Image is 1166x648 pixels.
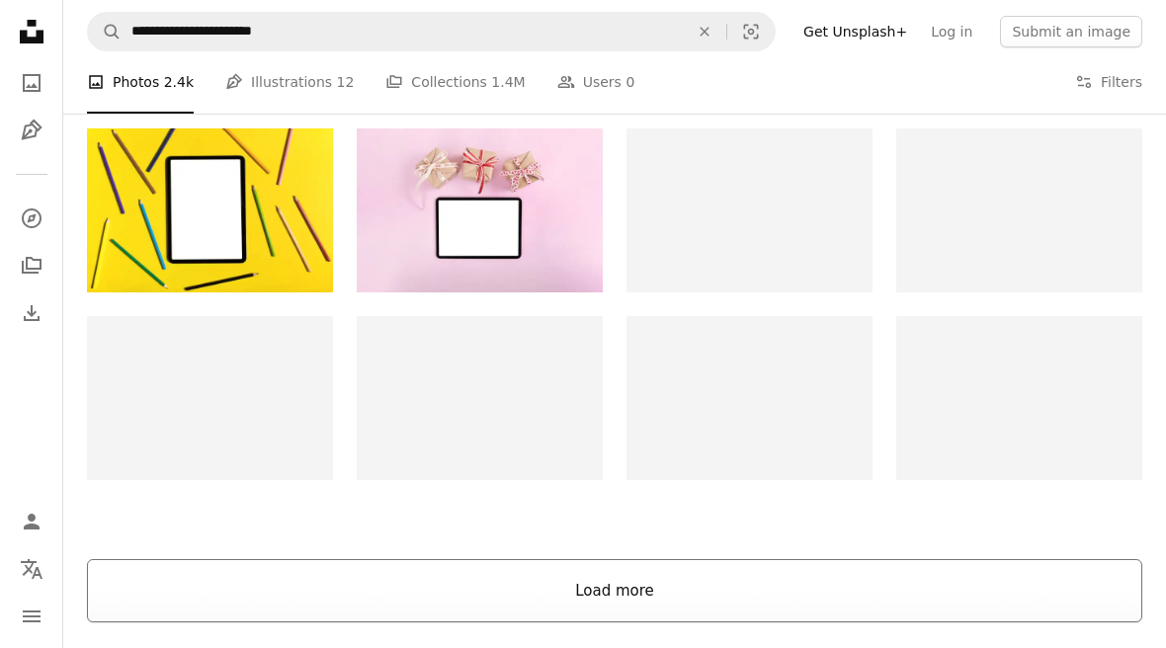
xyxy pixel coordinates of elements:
a: Home — Unsplash [12,12,51,55]
a: Collections 1.4M [385,51,525,115]
span: 0 [625,72,634,94]
img: iPad pro with white screen on pink color background with christmas gift. Flatlay. [357,129,603,293]
span: 12 [337,72,355,94]
button: Menu [12,597,51,636]
button: Visual search [727,13,775,50]
a: Photos [12,63,51,103]
a: Users 0 [557,51,635,115]
a: Download History [12,293,51,333]
button: Submit an image [1000,16,1142,47]
span: 1.4M [491,72,525,94]
a: Collections [12,246,51,285]
a: Log in [919,16,984,47]
button: Language [12,549,51,589]
button: Load more [87,560,1142,623]
form: Find visuals sitewide [87,12,776,51]
button: Filters [1075,51,1142,115]
button: Clear [683,13,726,50]
a: Illustrations 12 [225,51,354,115]
img: iPad pro with white screen on yellow background with Apple Pencil. flat lay [87,129,333,293]
a: Log in / Sign up [12,502,51,541]
a: Explore [12,199,51,238]
button: Search Unsplash [88,13,122,50]
a: Illustrations [12,111,51,150]
a: Get Unsplash+ [791,16,919,47]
